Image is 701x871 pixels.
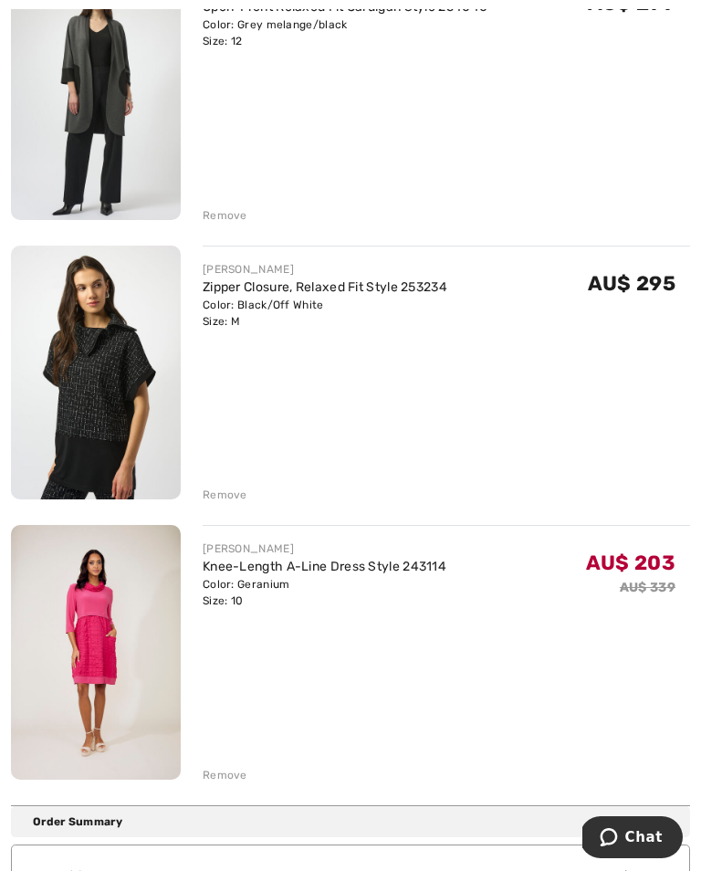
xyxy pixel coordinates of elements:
[582,816,683,862] iframe: Opens a widget where you can chat to one of our agents
[203,279,447,295] a: Zipper Closure, Relaxed Fit Style 253234
[203,767,247,783] div: Remove
[588,271,675,296] span: AU$ 295
[620,580,675,595] s: AU$ 339
[617,813,683,830] span: Details
[203,16,487,49] div: Color: Grey melange/black Size: 12
[203,297,447,330] div: Color: Black/Off White Size: M
[203,207,247,224] div: Remove
[586,551,675,575] span: AU$ 203
[11,246,181,500] img: Zipper Closure, Relaxed Fit Style 253234
[11,525,181,780] img: Knee-Length A-Line Dress Style 243114
[203,540,446,557] div: [PERSON_NAME]
[203,576,446,609] div: Color: Geranium Size: 10
[203,487,247,503] div: Remove
[203,261,447,278] div: [PERSON_NAME]
[33,813,683,830] div: Order Summary
[203,559,446,574] a: Knee-Length A-Line Dress Style 243114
